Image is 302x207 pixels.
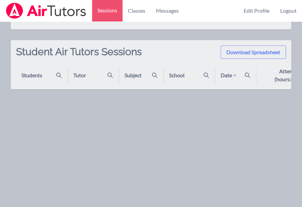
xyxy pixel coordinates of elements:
[16,45,142,67] h2: Student Air Tutors Sessions
[221,71,237,79] div: Date
[5,3,87,19] img: Airtutors Logo
[73,71,86,79] div: Tutor
[156,7,179,15] span: Messages
[221,45,286,59] button: Download Spreadsheet
[169,71,184,79] div: School
[125,71,142,79] div: Subject
[21,71,42,79] div: Students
